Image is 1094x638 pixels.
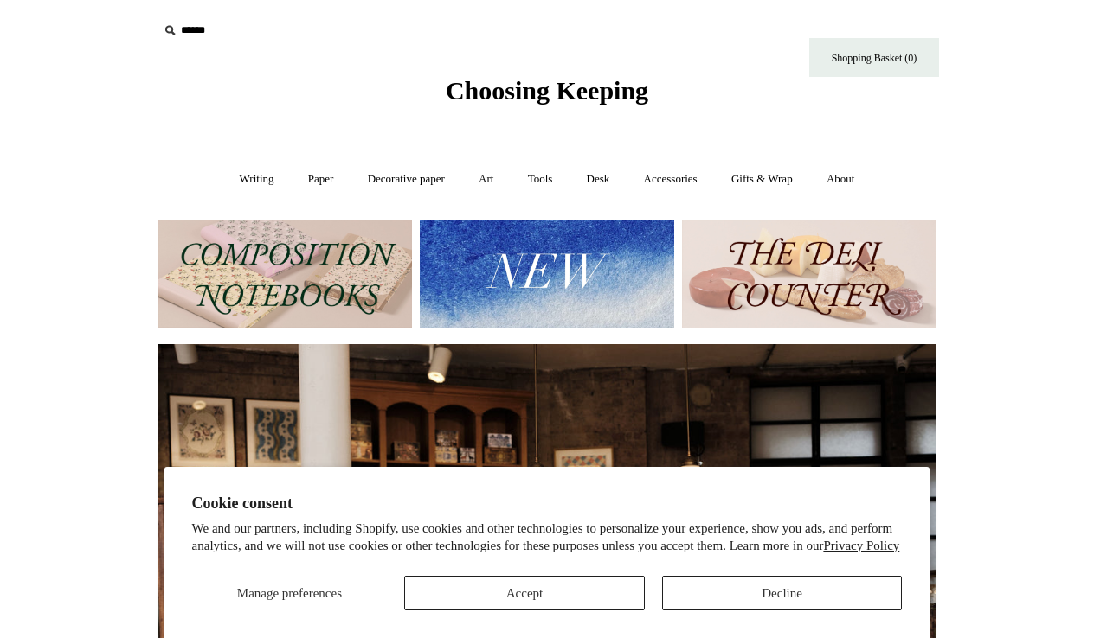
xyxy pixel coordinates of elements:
[224,156,290,202] a: Writing
[192,576,388,610] button: Manage preferences
[446,76,648,105] span: Choosing Keeping
[463,156,509,202] a: Art
[662,576,903,610] button: Decline
[811,156,871,202] a: About
[192,494,903,513] h2: Cookie consent
[446,90,648,102] a: Choosing Keeping
[293,156,350,202] a: Paper
[352,156,460,202] a: Decorative paper
[237,586,342,600] span: Manage preferences
[512,156,569,202] a: Tools
[404,576,645,610] button: Accept
[420,220,673,328] img: New.jpg__PID:f73bdf93-380a-4a35-bcfe-7823039498e1
[158,220,412,328] img: 202302 Composition ledgers.jpg__PID:69722ee6-fa44-49dd-a067-31375e5d54ec
[628,156,713,202] a: Accessories
[682,220,936,328] img: The Deli Counter
[716,156,808,202] a: Gifts & Wrap
[823,539,899,552] a: Privacy Policy
[809,38,939,77] a: Shopping Basket (0)
[192,520,903,554] p: We and our partners, including Shopify, use cookies and other technologies to personalize your ex...
[571,156,626,202] a: Desk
